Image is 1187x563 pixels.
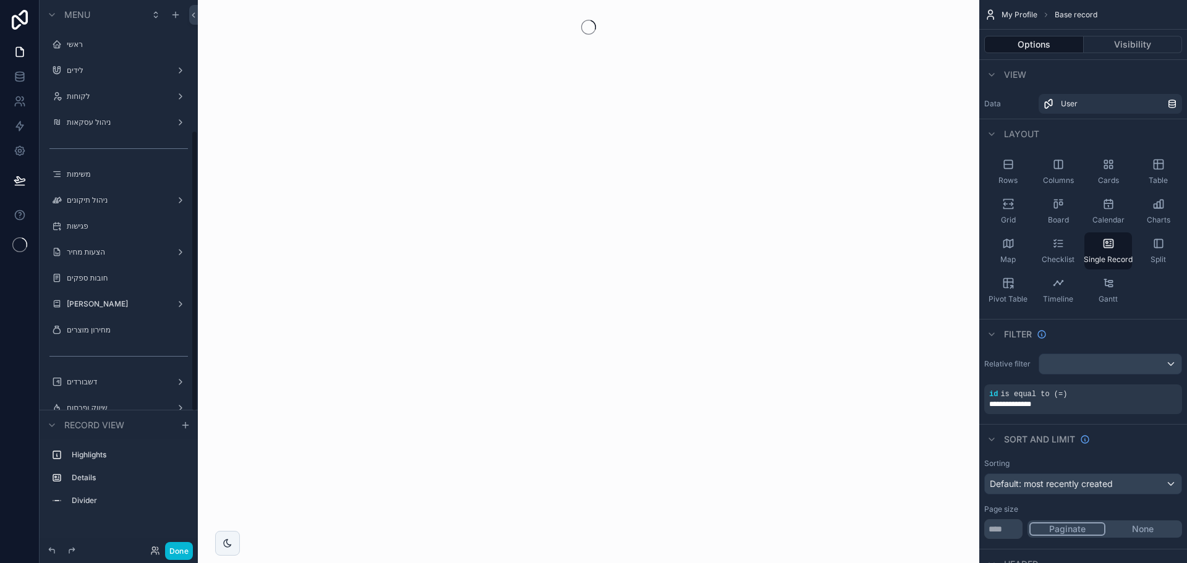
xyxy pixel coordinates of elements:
span: Pivot Table [989,294,1027,304]
span: Base record [1055,10,1097,20]
span: Columns [1043,176,1074,185]
span: Menu [64,9,90,21]
label: Divider [72,496,185,506]
span: Table [1149,176,1168,185]
span: Split [1151,255,1166,265]
button: Charts [1134,193,1182,230]
span: View [1004,69,1026,81]
button: Paginate [1029,522,1105,536]
button: Timeline [1034,272,1082,309]
span: Filter [1004,328,1032,341]
span: Grid [1001,215,1016,225]
label: לקוחות [67,91,171,101]
span: is equal to (=) [1000,390,1067,399]
span: Checklist [1042,255,1074,265]
span: Map [1000,255,1016,265]
button: Single Record [1084,232,1132,269]
span: Charts [1147,215,1170,225]
button: Board [1034,193,1082,230]
button: Calendar [1084,193,1132,230]
span: Record view [64,419,124,431]
span: id [989,390,998,399]
label: ניהול תיקונים [67,195,171,205]
label: ניהול עסקאות [67,117,171,127]
button: Visibility [1084,36,1183,53]
button: Split [1134,232,1182,269]
span: Sort And Limit [1004,433,1075,446]
button: Done [165,542,193,560]
a: User [1039,94,1182,114]
button: Columns [1034,153,1082,190]
span: Calendar [1092,215,1125,225]
label: הצעות מחיר [67,247,171,257]
button: Cards [1084,153,1132,190]
label: דשבורדים [67,377,171,387]
span: Single Record [1084,255,1133,265]
label: שיווק ופרסום [67,403,171,413]
button: Rows [984,153,1032,190]
span: Rows [998,176,1018,185]
button: Pivot Table [984,272,1032,309]
button: Checklist [1034,232,1082,269]
label: Relative filter [984,359,1034,369]
button: Table [1134,153,1182,190]
span: Layout [1004,128,1039,140]
span: Timeline [1043,294,1073,304]
button: Default: most recently created [984,473,1182,494]
button: Gantt [1084,272,1132,309]
span: Cards [1098,176,1119,185]
button: Options [984,36,1084,53]
label: Highlights [72,450,185,460]
span: Gantt [1099,294,1118,304]
span: Default: most recently created [990,478,1113,489]
label: חובות ספקים [67,273,188,283]
label: פגישות [67,221,188,231]
div: scrollable content [40,439,198,523]
label: [PERSON_NAME] [67,299,171,309]
button: Map [984,232,1032,269]
label: לידים [67,66,171,75]
span: User [1061,99,1078,109]
label: משימות [67,169,188,179]
span: Board [1048,215,1069,225]
button: Grid [984,193,1032,230]
label: ראשי [67,40,188,49]
button: None [1105,522,1180,536]
label: Sorting [984,459,1010,468]
label: Page size [984,504,1018,514]
label: Details [72,473,185,483]
label: מחירון מוצרים [67,325,188,335]
span: My Profile [1002,10,1037,20]
label: Data [984,99,1034,109]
